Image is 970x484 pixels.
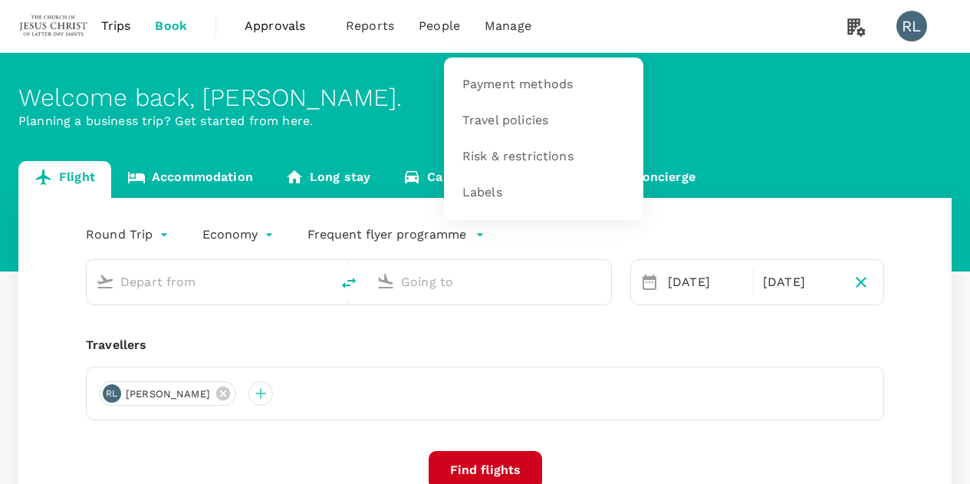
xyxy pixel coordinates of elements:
span: Labels [462,184,502,202]
div: RL [896,11,927,41]
div: [DATE] [662,267,750,298]
div: [DATE] [757,267,845,298]
div: Welcome back , [PERSON_NAME] . [18,84,952,112]
div: Economy [202,222,277,247]
span: Approvals [245,17,321,35]
button: Frequent flyer programme [307,226,485,244]
span: Payment methods [462,76,573,94]
span: Risk & restrictions [462,148,574,166]
a: Travel policies [453,103,634,139]
img: The Malaysian Church of Jesus Christ of Latter-day Saints [18,9,89,43]
button: delete [330,265,367,301]
p: Planning a business trip? Get started from here. [18,112,952,130]
span: Travel policies [462,112,548,130]
div: RL [103,384,121,403]
span: Reports [346,17,394,35]
div: Round Trip [86,222,172,247]
a: Risk & restrictions [453,139,634,175]
a: Payment methods [453,67,634,103]
a: Accommodation [111,161,269,198]
span: People [419,17,460,35]
input: Depart from [120,270,298,294]
a: Long stay [269,161,386,198]
div: Travellers [86,336,884,354]
p: Frequent flyer programme [307,226,466,244]
a: Concierge [593,161,711,198]
span: [PERSON_NAME] [117,387,219,402]
span: Book [155,17,187,35]
a: Car rental [386,161,505,198]
a: Labels [453,175,634,211]
button: Open [320,280,323,283]
input: Going to [401,270,579,294]
span: Trips [101,17,131,35]
div: RL[PERSON_NAME] [99,381,236,406]
a: Flight [18,161,111,198]
span: Manage [485,17,531,35]
button: Open [600,280,603,283]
